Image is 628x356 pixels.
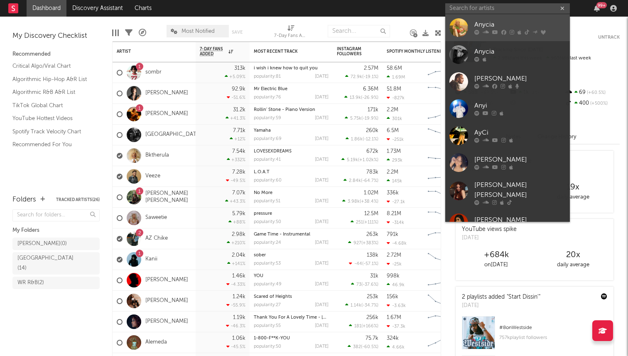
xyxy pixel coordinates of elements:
[387,199,405,204] div: -27.1k
[346,136,378,142] div: ( )
[145,318,188,325] a: [PERSON_NAME]
[387,294,398,300] div: 156k
[226,323,245,329] div: -46.3 %
[254,336,329,341] div: 1-800-F**K-YOU
[387,86,401,92] div: 51.8M
[535,260,611,270] div: daily average
[366,336,378,341] div: 75.7k
[254,199,280,204] div: popularity: 51
[254,261,281,266] div: popularity: 53
[315,324,329,328] div: [DATE]
[366,315,378,320] div: 256k
[232,86,245,92] div: 92.9k
[361,199,377,204] span: +38.4 %
[182,29,215,34] span: Most Notified
[233,107,245,113] div: 31.2k
[17,239,67,249] div: [PERSON_NAME] ( 0 )
[364,137,377,142] span: -12.1 %
[254,232,310,237] a: Game Time - Instrumental
[387,220,404,225] div: -314k
[387,178,402,184] div: 145k
[232,149,245,154] div: 7.54k
[145,256,157,263] a: Kanii
[254,178,282,183] div: popularity: 60
[226,302,245,308] div: -55.9 %
[254,66,318,71] a: i wish i knew how to quit you
[12,277,100,289] a: WR R&B(2)
[363,282,377,287] span: -37.6 %
[17,278,44,288] div: WR R&B ( 2 )
[125,21,132,45] div: Filters
[362,345,377,349] span: -60.5 %
[345,74,378,79] div: ( )
[12,252,100,275] a: [GEOGRAPHIC_DATA](14)
[254,49,316,54] div: Most Recent Track
[145,173,160,180] a: Veeze
[363,324,377,329] span: +166 %
[254,191,329,195] div: No More
[315,116,329,120] div: [DATE]
[337,47,366,56] div: Instagram Followers
[12,209,100,221] input: Search for folders...
[225,74,245,79] div: +5.09 %
[474,215,566,225] div: [PERSON_NAME]
[363,303,377,308] span: -34.7 %
[315,137,329,141] div: [DATE]
[499,323,607,333] div: # 8 on Westside
[387,74,405,80] div: 1.69M
[12,75,91,84] a: Algorithmic Hip-Hop A&R List
[12,127,91,136] a: Spotify Track Velocity Chart
[348,344,378,349] div: ( )
[232,30,243,34] button: Save
[315,344,329,349] div: [DATE]
[364,190,378,196] div: 1.02M
[12,195,36,205] div: Folders
[362,179,377,183] span: -64.7 %
[368,107,378,113] div: 171k
[535,250,611,260] div: 20 x
[254,108,315,112] a: Rollin' Stone - Piano Version
[367,294,378,300] div: 253k
[366,232,378,237] div: 263k
[200,47,226,56] span: 7-Day Fans Added
[226,178,245,183] div: -49.5 %
[254,191,272,195] a: No More
[342,199,378,204] div: ( )
[232,169,245,175] div: 7.28k
[424,83,461,104] svg: Chart title
[387,211,401,216] div: 8.21M
[232,253,245,258] div: 2.04k
[112,21,119,45] div: Edit Columns
[474,128,566,138] div: AyCi
[351,282,378,287] div: ( )
[315,261,329,266] div: [DATE]
[254,74,281,79] div: popularity: 81
[445,122,570,149] a: AyCi
[254,253,266,258] a: sober
[145,190,191,204] a: [PERSON_NAME] [PERSON_NAME]
[387,169,398,175] div: 2.2M
[56,198,100,202] button: Tracked Artists(26)
[254,253,329,258] div: sober
[254,211,329,216] div: pressure
[232,273,245,279] div: 1.46k
[145,297,188,304] a: [PERSON_NAME]
[233,294,245,300] div: 1.24k
[225,199,245,204] div: +43.3 %
[462,302,540,310] div: [DATE]
[145,90,188,97] a: [PERSON_NAME]
[363,75,377,79] span: -19.1 %
[387,66,402,71] div: 58.6M
[227,240,245,246] div: +210 %
[315,220,329,224] div: [DATE]
[351,219,378,225] div: ( )
[351,75,362,79] span: 72.9k
[348,240,378,246] div: ( )
[458,260,535,270] div: on [DATE]
[315,157,329,162] div: [DATE]
[499,333,607,343] div: 757k playlist followers
[445,95,570,122] a: Anyi
[387,149,401,154] div: 1.73M
[341,157,378,162] div: ( )
[353,345,361,349] span: 382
